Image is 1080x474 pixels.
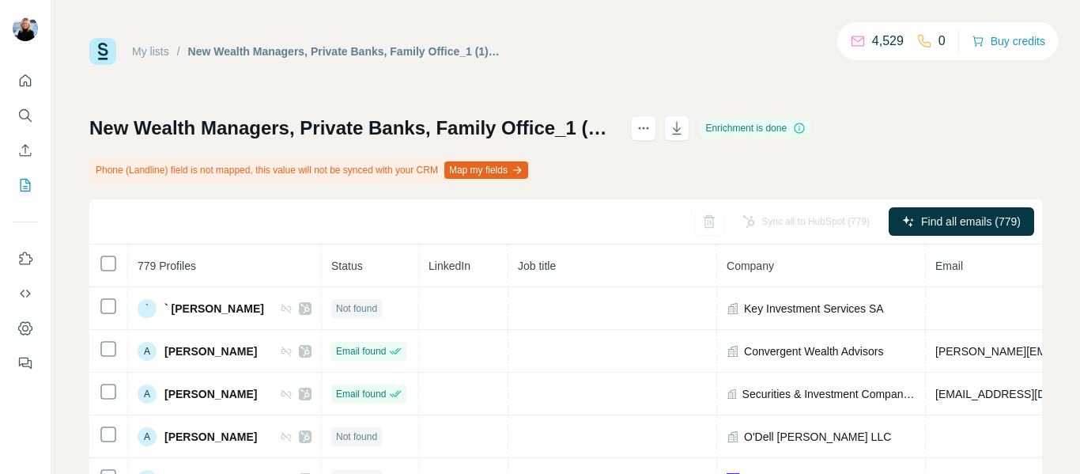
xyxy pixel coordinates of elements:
[13,245,38,273] button: Use Surfe on LinkedIn
[336,430,377,444] span: Not found
[429,260,470,272] span: LinkedIn
[164,386,257,402] span: [PERSON_NAME]
[444,161,528,179] button: Map my fields
[744,429,891,445] span: O'Dell [PERSON_NAME] LLC
[336,387,386,401] span: Email found
[13,16,38,41] img: Avatar
[132,45,169,58] a: My lists
[89,116,617,141] h1: New Wealth Managers, Private Banks, Family Office_1 (1) (1)
[631,116,656,141] button: actions
[138,260,196,272] span: 779 Profiles
[138,385,157,404] div: A
[13,349,38,377] button: Feedback
[972,30,1045,52] button: Buy credits
[13,101,38,130] button: Search
[138,342,157,361] div: A
[700,119,810,138] div: Enrichment is done
[89,38,116,65] img: Surfe Logo
[889,207,1034,236] button: Find all emails (779)
[13,136,38,165] button: Enrich CSV
[742,386,916,402] span: Securities & Investment Company (SICO)
[138,299,157,318] div: `
[13,66,38,95] button: Quick start
[744,343,883,359] span: Convergent Wealth Advisors
[188,44,502,59] div: New Wealth Managers, Private Banks, Family Office_1 (1) (1)
[177,44,180,59] li: /
[935,260,963,272] span: Email
[164,301,264,317] span: ` [PERSON_NAME]
[89,157,531,184] div: Phone (Landline) field is not mapped, this value will not be synced with your CRM
[727,260,774,272] span: Company
[336,301,377,316] span: Not found
[164,343,257,359] span: [PERSON_NAME]
[331,260,363,272] span: Status
[336,344,386,358] span: Email found
[13,314,38,343] button: Dashboard
[13,171,38,199] button: My lists
[921,214,1021,229] span: Find all emails (779)
[744,301,884,317] span: Key Investment Services SA
[13,279,38,308] button: Use Surfe API
[164,429,257,445] span: [PERSON_NAME]
[138,427,157,446] div: A
[518,260,556,272] span: Job title
[938,32,946,51] p: 0
[872,32,904,51] p: 4,529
